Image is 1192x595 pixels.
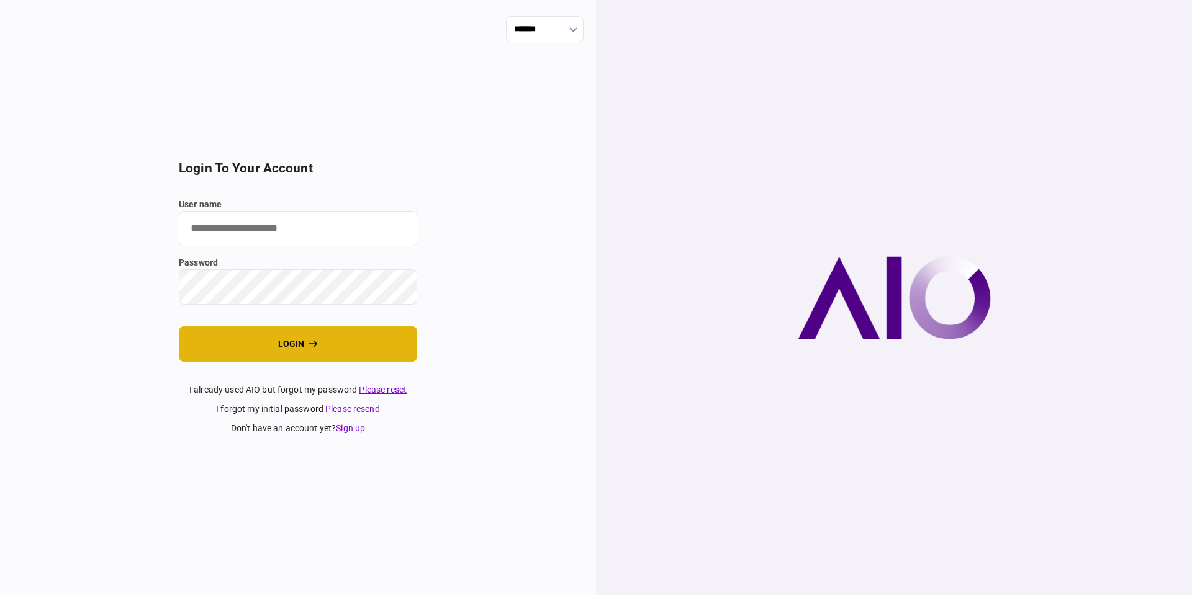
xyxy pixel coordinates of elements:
[179,403,417,416] div: I forgot my initial password
[359,385,407,395] a: Please reset
[179,383,417,396] div: I already used AIO but forgot my password
[506,16,584,42] input: show language options
[179,198,417,211] label: user name
[179,161,417,176] h2: login to your account
[336,423,365,433] a: Sign up
[179,256,417,269] label: password
[179,422,417,435] div: don't have an account yet ?
[179,211,417,246] input: user name
[325,404,380,414] a: Please resend
[179,269,417,305] input: password
[798,256,991,339] img: AIO company logo
[179,326,417,362] button: login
